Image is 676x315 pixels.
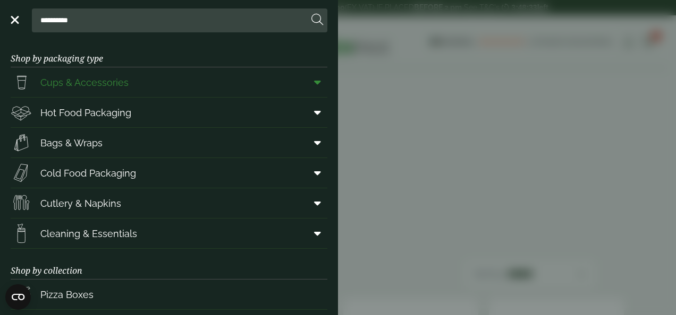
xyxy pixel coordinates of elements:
span: Cups & Accessories [40,75,129,90]
span: Bags & Wraps [40,136,103,150]
span: Cutlery & Napkins [40,196,121,211]
h3: Shop by packaging type [11,37,327,67]
span: Pizza Boxes [40,287,94,302]
span: Cold Food Packaging [40,166,136,180]
a: Cold Food Packaging [11,158,327,188]
img: Paper_carriers.svg [11,132,32,153]
img: Cutlery.svg [11,192,32,214]
a: Bags & Wraps [11,128,327,157]
a: Cutlery & Napkins [11,188,327,218]
h3: Shop by collection [11,249,327,279]
a: Cleaning & Essentials [11,218,327,248]
img: open-wipe.svg [11,223,32,244]
a: Cups & Accessories [11,67,327,97]
button: Open CMP widget [5,284,31,310]
span: Hot Food Packaging [40,106,131,120]
a: Pizza Boxes [11,279,327,309]
img: Sandwich_box.svg [11,162,32,183]
span: Cleaning & Essentials [40,226,137,241]
a: Hot Food Packaging [11,98,327,127]
img: Deli_box.svg [11,102,32,123]
img: PintNhalf_cup.svg [11,72,32,93]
